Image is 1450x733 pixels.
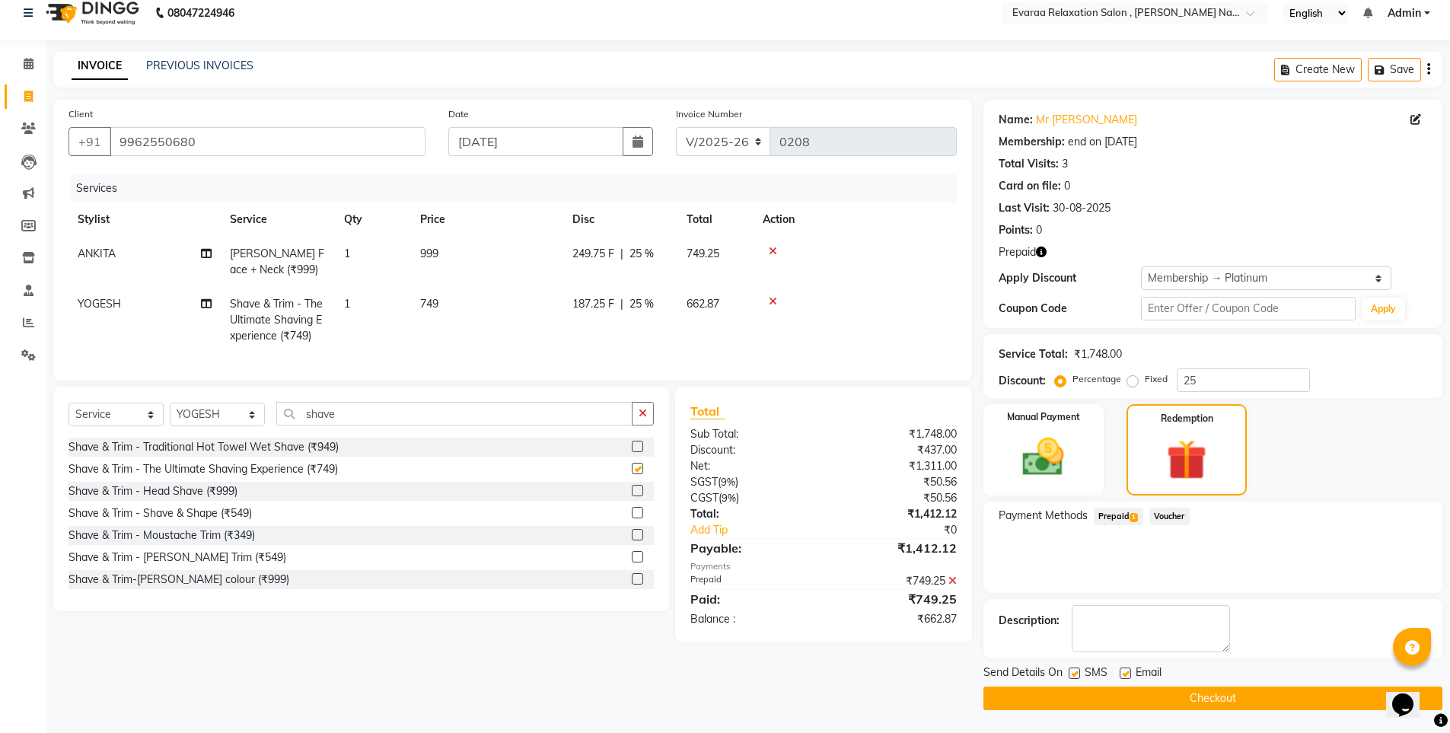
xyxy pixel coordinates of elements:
div: Services [70,174,968,202]
span: Prepaid [999,244,1036,260]
label: Date [448,107,469,121]
span: Total [690,403,725,419]
div: Shave & Trim - Traditional Hot Towel Wet Shave (₹949) [69,439,339,455]
input: Search or Scan [276,402,633,425]
img: _gift.svg [1154,435,1219,485]
span: 25 % [629,246,654,262]
div: Shave & Trim - Shave & Shape (₹549) [69,505,252,521]
th: Stylist [69,202,221,237]
a: PREVIOUS INVOICES [146,59,253,72]
div: end on [DATE] [1068,134,1137,150]
div: 30-08-2025 [1053,200,1111,216]
span: SMS [1085,664,1107,684]
span: 9% [722,492,736,504]
div: Shave & Trim - [PERSON_NAME] Trim (₹549) [69,550,286,566]
div: Total: [679,506,824,522]
div: Coupon Code [999,301,1142,317]
span: Shave & Trim - The Ultimate Shaving Experience (₹749) [230,297,323,343]
span: Payment Methods [999,508,1088,524]
a: Mr [PERSON_NAME] [1036,112,1137,128]
label: Manual Payment [1007,410,1080,424]
span: 1 [344,297,350,311]
div: Sub Total: [679,426,824,442]
span: 1 [344,247,350,260]
span: 187.25 F [572,296,614,312]
span: Voucher [1149,508,1190,525]
span: 25 % [629,296,654,312]
span: 249.75 F [572,246,614,262]
div: ( ) [679,490,824,506]
th: Price [411,202,563,237]
span: CGST [690,491,719,505]
iframe: chat widget [1386,672,1435,718]
div: ₹749.25 [824,590,968,608]
div: Discount: [999,373,1046,389]
label: Percentage [1072,372,1121,386]
th: Disc [563,202,677,237]
div: Shave & Trim - The Ultimate Shaving Experience (₹749) [69,461,338,477]
div: Name: [999,112,1033,128]
div: Card on file: [999,178,1061,194]
div: 0 [1064,178,1070,194]
div: 3 [1062,156,1068,172]
th: Qty [335,202,411,237]
div: Apply Discount [999,270,1142,286]
input: Enter Offer / Coupon Code [1141,297,1356,320]
div: Description: [999,613,1060,629]
div: 0 [1036,222,1042,238]
div: Paid: [679,590,824,608]
span: YOGESH [78,297,121,311]
div: Shave & Trim - Head Shave (₹999) [69,483,237,499]
div: ₹1,748.00 [1074,346,1122,362]
span: Send Details On [983,664,1063,684]
span: | [620,246,623,262]
div: ₹662.87 [824,611,968,627]
button: Save [1368,58,1421,81]
label: Invoice Number [676,107,742,121]
div: ₹50.56 [824,474,968,490]
th: Total [677,202,754,237]
div: ₹0 [848,522,968,538]
div: Points: [999,222,1033,238]
label: Fixed [1145,372,1168,386]
a: Add Tip [679,522,847,538]
span: 749 [420,297,438,311]
div: Total Visits: [999,156,1059,172]
label: Redemption [1161,412,1213,425]
div: Net: [679,458,824,474]
th: Action [754,202,957,237]
div: Membership: [999,134,1065,150]
span: 662.87 [687,297,719,311]
div: Last Visit: [999,200,1050,216]
div: Service Total: [999,346,1068,362]
div: Payable: [679,539,824,557]
span: 999 [420,247,438,260]
span: Prepaid [1094,508,1143,525]
span: ANKITA [78,247,116,260]
span: 9% [721,476,735,488]
span: Email [1136,664,1162,684]
div: Shave & Trim - Moustache Trim (₹349) [69,527,255,543]
button: +91 [69,127,111,156]
button: Apply [1362,298,1405,320]
div: ₹1,748.00 [824,426,968,442]
div: Discount: [679,442,824,458]
span: 749.25 [687,247,719,260]
button: Create New [1274,58,1362,81]
div: ( ) [679,474,824,490]
span: Admin [1388,5,1421,21]
a: INVOICE [72,53,128,80]
div: ₹1,412.12 [824,539,968,557]
div: ₹1,311.00 [824,458,968,474]
div: ₹437.00 [824,442,968,458]
img: _cash.svg [1009,433,1077,481]
div: ₹50.56 [824,490,968,506]
div: Shave & Trim-[PERSON_NAME] colour (₹999) [69,572,289,588]
input: Search by Name/Mobile/Email/Code [110,127,425,156]
label: Client [69,107,93,121]
div: Prepaid [679,573,824,589]
span: [PERSON_NAME] Face + Neck (₹999) [230,247,324,276]
div: ₹749.25 [824,573,968,589]
button: Checkout [983,687,1442,710]
div: Payments [690,560,956,573]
